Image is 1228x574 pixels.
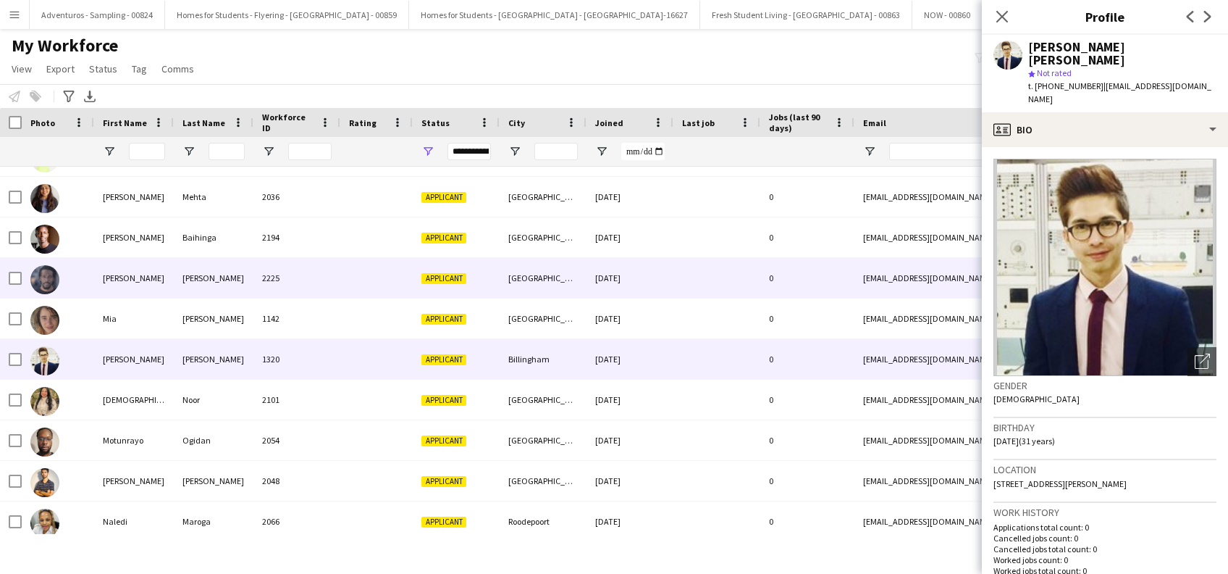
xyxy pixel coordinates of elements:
p: Applications total count: 0 [993,522,1216,533]
div: [DATE] [586,420,673,460]
span: Applicant [421,273,466,284]
div: 2225 [253,258,340,298]
div: [EMAIL_ADDRESS][DOMAIN_NAME] [854,339,1144,379]
div: [EMAIL_ADDRESS][DOMAIN_NAME] [854,217,1144,257]
div: 0 [760,217,854,257]
button: Open Filter Menu [421,145,434,158]
button: Open Filter Menu [103,145,116,158]
div: [GEOGRAPHIC_DATA] [500,461,586,501]
div: [PERSON_NAME] [94,461,174,501]
a: Tag [126,59,153,78]
app-action-btn: Advanced filters [60,88,77,105]
span: Rating [349,117,377,128]
div: Ogidan [174,420,253,460]
div: 2036 [253,177,340,217]
button: Open Filter Menu [182,145,195,158]
app-action-btn: Export XLSX [81,88,98,105]
a: Comms [156,59,200,78]
div: 0 [760,502,854,541]
button: Open Filter Menu [595,145,608,158]
div: 0 [760,177,854,217]
div: [DATE] [586,217,673,257]
div: 2048 [253,461,340,501]
p: Cancelled jobs total count: 0 [993,544,1216,554]
div: 0 [760,299,854,338]
div: Billingham [500,339,586,379]
div: Mehta [174,177,253,217]
div: [DATE] [586,461,673,501]
div: [DATE] [586,177,673,217]
span: Applicant [421,517,466,528]
span: Applicant [421,476,466,487]
span: Applicant [421,192,466,203]
button: Homes for Students - [GEOGRAPHIC_DATA] - [GEOGRAPHIC_DATA]-16627 [409,1,700,29]
img: Monifa Noor [30,387,59,416]
div: 2101 [253,380,340,420]
div: [DATE] [586,299,673,338]
span: First Name [103,117,147,128]
div: [PERSON_NAME] [94,217,174,257]
div: [GEOGRAPHIC_DATA] [500,258,586,298]
div: [DATE] [586,339,673,379]
span: Applicant [421,436,466,446]
h3: Work history [993,506,1216,519]
div: Naledi [94,502,174,541]
div: 0 [760,461,854,501]
button: NOW - 00860 [912,1,983,29]
div: [PERSON_NAME] [94,339,174,379]
div: [PERSON_NAME] [94,177,174,217]
div: [GEOGRAPHIC_DATA] [500,420,586,460]
div: 0 [760,380,854,420]
div: 0 [760,420,854,460]
span: Comms [161,62,194,75]
div: 2194 [253,217,340,257]
span: Tag [132,62,147,75]
div: [EMAIL_ADDRESS][DOMAIN_NAME] [854,299,1144,338]
input: Joined Filter Input [621,143,665,160]
h3: Birthday [993,421,1216,434]
span: [STREET_ADDRESS][PERSON_NAME] [993,478,1127,489]
img: Marcus Baihinga [30,225,59,254]
img: Marlon Stewart [30,265,59,294]
p: Worked jobs count: 0 [993,554,1216,565]
div: 0 [760,339,854,379]
div: Roodepoort [500,502,586,541]
div: [EMAIL_ADDRESS][DOMAIN_NAME] [854,380,1144,420]
div: [DATE] [586,258,673,298]
input: Email Filter Input [889,143,1135,160]
div: 2054 [253,420,340,460]
span: Workforce ID [262,112,314,133]
span: Export [46,62,75,75]
span: Applicant [421,314,466,325]
span: View [12,62,32,75]
span: City [508,117,525,128]
div: [PERSON_NAME] [174,339,253,379]
div: [DATE] [586,502,673,541]
img: Mansi Mehta [30,184,59,213]
span: Applicant [421,233,466,244]
div: Maroga [174,502,253,541]
span: Last Name [182,117,225,128]
a: View [6,59,38,78]
span: Status [421,117,450,128]
div: Motunrayo [94,420,174,460]
div: [GEOGRAPHIC_DATA] [500,299,586,338]
div: [EMAIL_ADDRESS][DOMAIN_NAME] [854,258,1144,298]
input: Last Name Filter Input [209,143,245,160]
img: Mohamad Khairul Mohamad Ali [30,346,59,375]
div: [PERSON_NAME] [174,299,253,338]
button: Open Filter Menu [863,145,876,158]
a: Export [41,59,80,78]
div: Mia [94,299,174,338]
img: Motunrayo Ogidan [30,428,59,457]
div: [DEMOGRAPHIC_DATA] [94,380,174,420]
button: Homes for Students - Flyering - [GEOGRAPHIC_DATA] - 00859 [165,1,409,29]
div: 1320 [253,339,340,379]
span: Applicant [421,354,466,365]
input: Workforce ID Filter Input [288,143,332,160]
div: [PERSON_NAME] [174,461,253,501]
div: 2066 [253,502,340,541]
div: 1142 [253,299,340,338]
input: City Filter Input [534,143,578,160]
div: [EMAIL_ADDRESS][DOMAIN_NAME] [854,177,1144,217]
